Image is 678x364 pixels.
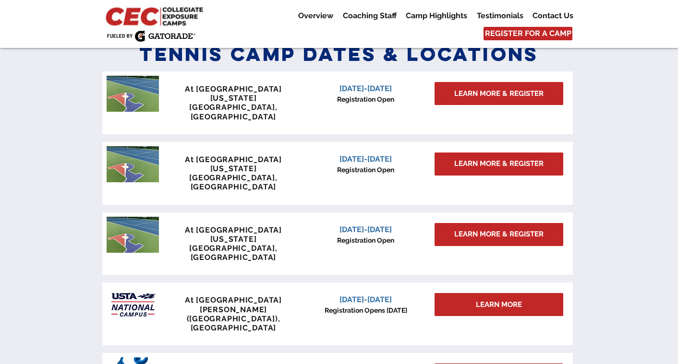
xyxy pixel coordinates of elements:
img: USTA Campus image_edited.jpg [107,287,159,323]
a: LEARN MORE & REGISTER [435,223,563,246]
p: Camp Highlights [401,10,472,22]
p: Contact Us [528,10,578,22]
p: Overview [293,10,338,22]
a: Camp Highlights [399,10,469,22]
span: [GEOGRAPHIC_DATA], [GEOGRAPHIC_DATA] [189,103,277,121]
div: LEARN MORE [435,293,563,316]
span: At [GEOGRAPHIC_DATA] [185,295,282,305]
span: Registration Open [337,166,394,174]
a: Overview [291,10,335,22]
a: Contact Us [525,10,575,22]
img: CEC Logo Primary_edited.jpg [104,5,207,27]
span: [DATE]-[DATE] [339,84,392,93]
span: [DATE]-[DATE] [339,225,392,234]
span: Registration Open [337,95,394,103]
span: LEARN MORE [476,300,522,310]
span: [GEOGRAPHIC_DATA], [GEOGRAPHIC_DATA] [189,244,277,262]
span: LEARN MORE & REGISTER [454,229,544,239]
a: LEARN MORE & REGISTER [435,153,563,176]
span: At [GEOGRAPHIC_DATA][US_STATE] [185,225,282,244]
span: LEARN MORE & REGISTER [454,159,544,169]
span: [DATE]-[DATE] [339,154,392,164]
img: Fueled by Gatorade.png [107,30,195,42]
span: Tennis Camp Dates & Locations [139,42,539,66]
nav: Site [257,10,575,22]
span: [PERSON_NAME] ([GEOGRAPHIC_DATA]), [GEOGRAPHIC_DATA] [187,305,280,332]
span: Registration Opens [DATE] [325,306,407,314]
a: LEARN MORE & REGISTER [435,82,563,105]
p: Testimonials [472,10,528,22]
p: Coaching Staff [338,10,401,22]
img: penn tennis courts with logo.jpeg [107,146,159,182]
span: [GEOGRAPHIC_DATA], [GEOGRAPHIC_DATA] [189,173,277,191]
a: Testimonials [470,10,525,22]
a: Coaching Staff [336,10,398,22]
img: penn tennis courts with logo.jpeg [107,217,159,253]
span: REGISTER FOR A CAMP [485,28,571,39]
span: At [GEOGRAPHIC_DATA][US_STATE] [185,155,282,173]
span: [DATE]-[DATE] [339,295,392,304]
span: At [GEOGRAPHIC_DATA][US_STATE] [185,84,282,103]
span: Registration Open [337,236,394,244]
img: penn tennis courts with logo.jpeg [107,76,159,112]
a: REGISTER FOR A CAMP [484,27,572,40]
span: LEARN MORE & REGISTER [454,89,544,99]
